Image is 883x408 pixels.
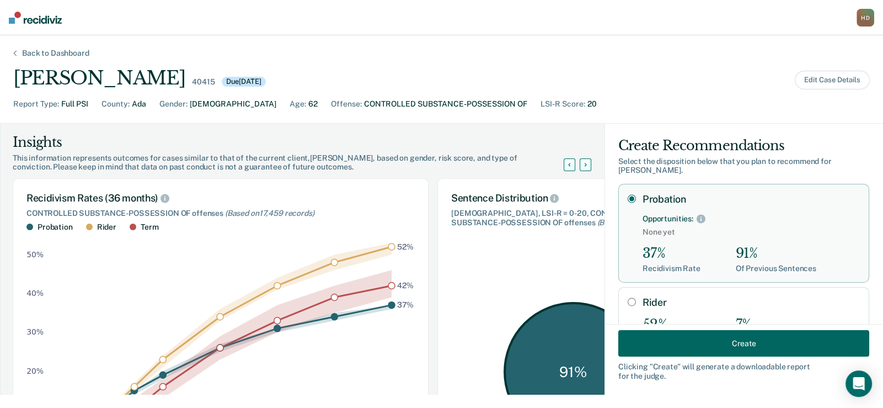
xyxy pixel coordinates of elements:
div: Report Type : [13,98,59,110]
div: 37% [643,246,700,262]
div: Probation [38,222,73,232]
text: 50% [26,250,44,258]
div: CONTROLLED SUBSTANCE-POSSESSION OF offenses [26,209,415,218]
div: 20 [587,98,597,110]
div: Recidivism Rate [643,264,700,273]
button: Create [618,330,869,357]
div: Offense : [331,98,362,110]
div: 62 [308,98,318,110]
div: [DEMOGRAPHIC_DATA] [190,98,276,110]
div: Create Recommendations [618,137,869,155]
div: [DEMOGRAPHIC_DATA], LSI-R = 0-20, CONTROLLED SUBSTANCE-POSSESSION OF offenses [451,209,689,227]
div: This information represents outcomes for cases similar to that of the current client, [PERSON_NAM... [13,153,577,172]
div: LSI-R Score : [540,98,585,110]
div: Term [141,222,158,232]
div: [PERSON_NAME] [13,67,185,89]
text: 52% [397,242,414,251]
div: Gender : [159,98,188,110]
div: Sentence Distribution [451,192,689,204]
div: Clicking " Create " will generate a downloadable report for the judge. [618,362,869,381]
text: 20% [26,366,44,375]
div: Of Previous Sentences [736,264,816,273]
label: Probation [643,193,860,205]
div: Age : [290,98,306,110]
img: Recidiviz [9,12,62,24]
div: Ada [132,98,146,110]
div: Recidivism Rates (36 months) [26,192,415,204]
text: 40% [26,289,44,298]
span: None yet [643,227,860,237]
div: Select the disposition below that you plan to recommend for [PERSON_NAME] . [618,157,869,176]
div: Back to Dashboard [9,49,103,58]
button: Edit Case Details [795,71,870,89]
span: (Based on 17,459 records ) [225,209,314,218]
div: Due [DATE] [222,77,266,87]
div: 7% [736,317,816,333]
text: 37% [397,300,414,309]
div: Open Intercom Messenger [845,370,872,397]
text: 42% [397,281,414,290]
div: 52% [643,317,700,333]
div: 40415 [192,77,215,87]
text: 30% [26,327,44,336]
div: CONTROLLED SUBSTANCE-POSSESSION OF [364,98,527,110]
div: Full PSI [61,98,88,110]
g: text [397,242,414,309]
div: Rider [97,222,116,232]
button: HD [857,9,874,27]
div: 91% [736,246,816,262]
div: H D [857,9,874,27]
label: Rider [643,296,860,309]
div: Opportunities: [643,214,693,224]
div: County : [101,98,130,110]
span: (Based on 2,663 records ) [597,218,683,227]
div: Insights [13,134,577,151]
